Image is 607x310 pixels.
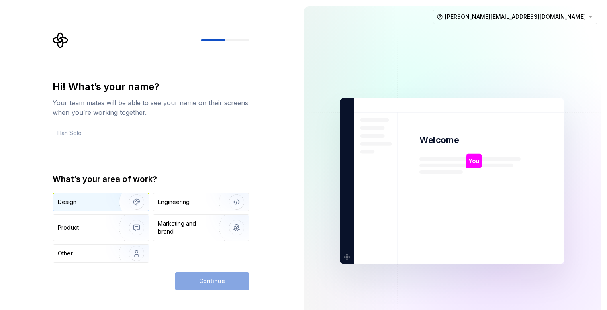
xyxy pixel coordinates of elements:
input: Han Solo [53,124,249,141]
p: You [469,157,480,165]
svg: Supernova Logo [53,32,69,48]
div: Engineering [158,198,190,206]
div: Other [58,249,73,257]
div: Design [58,198,76,206]
div: Your team mates will be able to see your name on their screens when you’re working together. [53,98,249,117]
div: What’s your area of work? [53,173,249,185]
div: Hi! What’s your name? [53,80,249,93]
span: [PERSON_NAME][EMAIL_ADDRESS][DOMAIN_NAME] [445,13,586,21]
button: [PERSON_NAME][EMAIL_ADDRESS][DOMAIN_NAME] [433,10,597,24]
div: Product [58,224,79,232]
div: Marketing and brand [158,220,212,236]
p: Welcome [419,134,459,146]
